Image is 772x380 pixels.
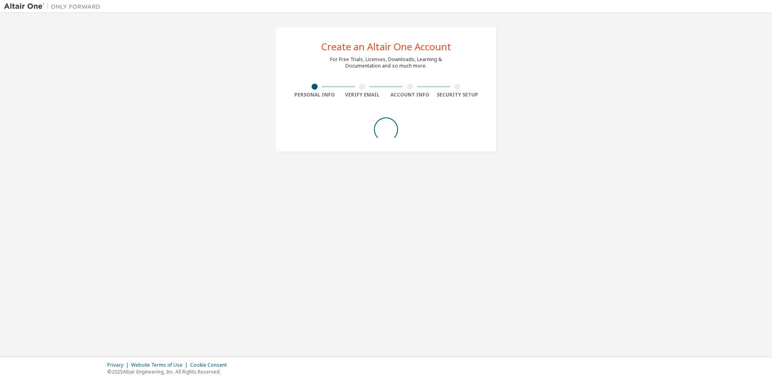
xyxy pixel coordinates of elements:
div: Create an Altair One Account [321,42,451,51]
p: © 2025 Altair Engineering, Inc. All Rights Reserved. [107,368,232,375]
div: Personal Info [291,92,339,98]
img: Altair One [4,2,105,10]
div: Cookie Consent [190,362,232,368]
div: For Free Trials, Licenses, Downloads, Learning & Documentation and so much more. [330,56,442,69]
div: Privacy [107,362,131,368]
div: Website Terms of Use [131,362,190,368]
div: Account Info [386,92,434,98]
div: Verify Email [339,92,386,98]
div: Security Setup [434,92,482,98]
